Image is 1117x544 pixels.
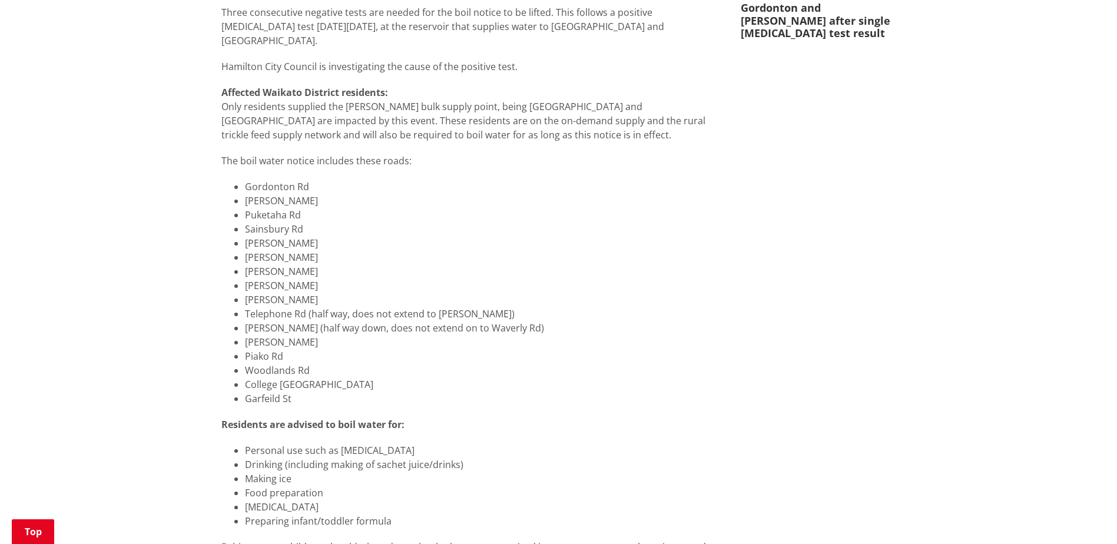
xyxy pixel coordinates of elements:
[245,264,723,278] li: [PERSON_NAME]
[221,5,723,48] p: Three consecutive negative tests are needed for the boil notice to be lifted. This follows a posi...
[245,293,723,307] li: [PERSON_NAME]
[245,194,723,208] li: [PERSON_NAME]
[245,349,723,363] li: Piako Rd
[245,363,723,377] li: Woodlands Rd
[245,472,723,486] li: Making ice
[245,443,723,457] li: Personal use such as [MEDICAL_DATA]
[1063,495,1105,537] iframe: Messenger Launcher
[245,514,723,528] li: Preparing infant/toddler formula
[245,222,723,236] li: Sainsbury Rd
[221,86,388,99] strong: Affected Waikato District residents:
[245,335,723,349] li: [PERSON_NAME]
[245,250,723,264] li: [PERSON_NAME]
[245,486,723,500] li: Food preparation
[245,208,723,222] li: Puketaha Rd
[221,154,723,168] p: The boil water notice includes these roads:
[245,321,723,335] li: [PERSON_NAME] (half way down, does not extend on to Waverly Rd)
[221,85,723,142] p: Only residents supplied the [PERSON_NAME] bulk supply point, being [GEOGRAPHIC_DATA] and [GEOGRAP...
[221,418,405,431] strong: Residents are advised to boil water for:
[245,236,723,250] li: [PERSON_NAME]
[245,392,723,406] li: Garfeild St
[245,377,723,392] li: College [GEOGRAPHIC_DATA]
[245,278,723,293] li: [PERSON_NAME]
[245,500,723,514] li: [MEDICAL_DATA]
[221,59,723,74] p: Hamilton City Council is investigating the cause of the positive test.
[12,519,54,544] a: Top
[245,457,723,472] li: Drinking (including making of sachet juice/drinks)
[245,307,723,321] li: Telephone Rd (half way, does not extend to [PERSON_NAME])
[245,180,723,194] li: Gordonton Rd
